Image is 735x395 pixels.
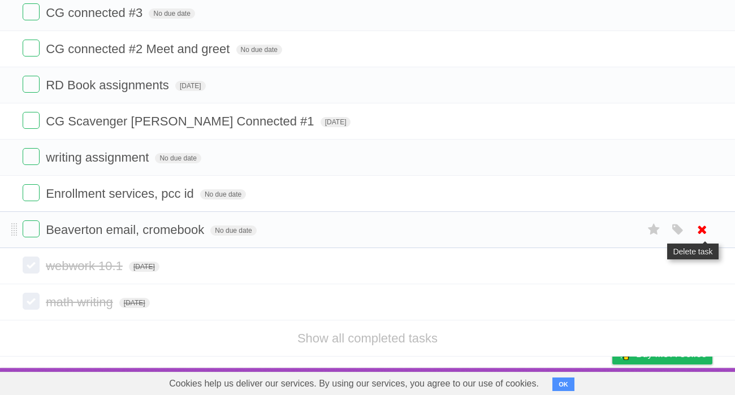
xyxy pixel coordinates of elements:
label: Done [23,148,40,165]
span: No due date [155,153,201,163]
span: No due date [200,189,246,199]
span: [DATE] [119,298,150,308]
span: webwork 10.1 [46,259,126,273]
span: CG connected #2 Meet and greet [46,42,232,56]
button: OK [552,377,574,391]
span: Beaverton email, cromebook [46,223,207,237]
a: Privacy [598,371,627,392]
label: Done [23,293,40,310]
a: Show all completed tasks [297,331,438,345]
span: No due date [236,45,282,55]
span: [DATE] [175,81,206,91]
span: Enrollment services, pcc id [46,186,197,201]
label: Done [23,3,40,20]
a: Terms [559,371,584,392]
label: Done [23,76,40,93]
span: [DATE] [321,117,351,127]
a: Suggest a feature [641,371,712,392]
span: RD Book assignments [46,78,172,92]
span: No due date [149,8,194,19]
label: Done [23,112,40,129]
span: CG Scavenger [PERSON_NAME] Connected #1 [46,114,317,128]
span: writing assignment [46,150,152,164]
span: math writing [46,295,116,309]
label: Done [23,40,40,57]
span: No due date [210,225,256,236]
a: About [462,371,486,392]
span: [DATE] [129,262,159,272]
span: Buy me a coffee [636,344,707,364]
a: Developers [499,371,545,392]
label: Star task [643,220,665,239]
label: Done [23,257,40,274]
span: Cookies help us deliver our services. By using our services, you agree to our use of cookies. [158,372,550,395]
label: Done [23,184,40,201]
label: Done [23,220,40,237]
span: CG connected #3 [46,6,145,20]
